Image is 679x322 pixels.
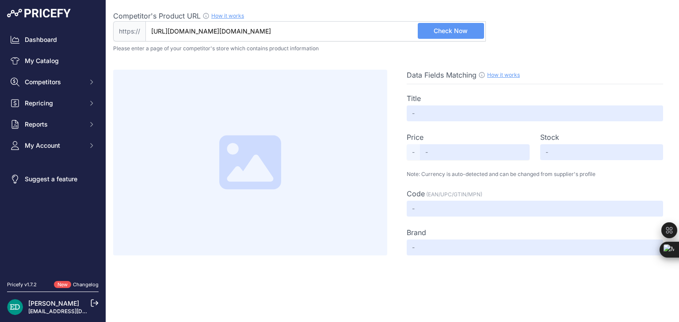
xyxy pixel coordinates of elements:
[145,21,486,41] input: www.onlineshop.com/product
[113,21,145,41] span: https://
[426,191,482,198] span: (EAN/UPC/GTIN/MPN)
[407,105,663,121] input: -
[25,141,83,150] span: My Account
[54,281,71,288] span: New
[113,45,672,52] p: Please enter a page of your competitor's store which contains product information
[7,9,71,18] img: Pricefy Logo
[7,74,99,90] button: Competitors
[211,12,244,19] a: How it works
[407,240,663,255] input: -
[434,26,468,35] span: Check Now
[407,93,421,104] label: Title
[7,32,99,48] a: Dashboard
[407,201,663,217] input: -
[25,120,83,129] span: Reports
[407,189,425,198] span: Code
[420,144,530,160] input: -
[73,281,99,288] a: Changelog
[407,171,663,178] p: Note: Currency is auto-detected and can be changed from supplier's profile
[28,308,121,315] a: [EMAIL_ADDRESS][DOMAIN_NAME]
[25,78,83,86] span: Competitors
[113,11,201,20] span: Competitor's Product URL
[7,95,99,111] button: Repricing
[7,138,99,154] button: My Account
[7,116,99,132] button: Reports
[7,53,99,69] a: My Catalog
[487,71,520,78] a: How it works
[418,23,484,39] button: Check Now
[540,144,663,160] input: -
[540,132,559,142] label: Stock
[407,71,477,79] span: Data Fields Matching
[7,32,99,270] nav: Sidebar
[7,171,99,187] a: Suggest a feature
[407,227,426,238] label: Brand
[7,281,37,288] div: Pricefy v1.7.2
[28,300,79,307] a: [PERSON_NAME]
[407,132,423,142] label: Price
[25,99,83,108] span: Repricing
[407,144,420,160] span: -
